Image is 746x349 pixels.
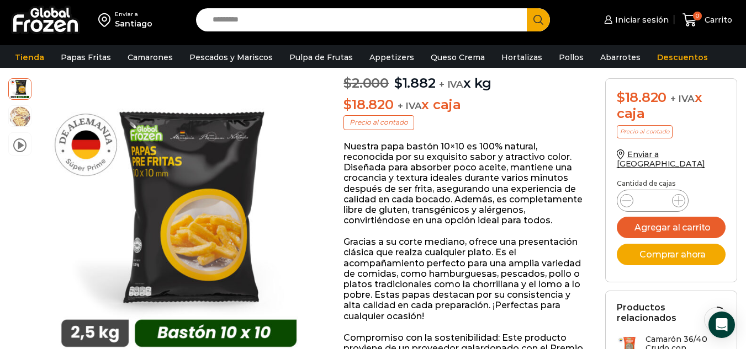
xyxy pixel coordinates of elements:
div: Open Intercom Messenger [708,312,735,338]
a: Papas Fritas [55,47,117,68]
a: Queso Crema [425,47,490,68]
span: Carrito [702,14,732,25]
span: Iniciar sesión [612,14,669,25]
a: Hortalizas [496,47,548,68]
button: Agregar al carrito [617,217,726,238]
a: Iniciar sesión [601,9,669,31]
span: $ [394,75,403,91]
div: Santiago [115,18,152,29]
a: Camarones [122,47,178,68]
input: Product quantity [642,193,663,208]
button: Search button [527,8,550,31]
a: Enviar a [GEOGRAPHIC_DATA] [617,149,705,169]
span: 10×10 [9,106,31,128]
span: + IVA [398,100,422,111]
p: Cantidad de cajas [617,180,726,187]
p: Precio al contado [343,115,414,130]
img: address-field-icon.svg [98,10,115,29]
span: 0 [693,12,702,20]
div: Enviar a [115,10,152,18]
p: Precio al contado [617,125,673,138]
bdi: 2.000 [343,75,389,91]
span: $ [343,96,352,112]
a: Pescados y Mariscos [184,47,278,68]
h2: Productos relacionados [617,302,726,323]
bdi: 1.882 [394,75,436,91]
p: x caja [343,97,588,113]
a: Appetizers [364,47,420,68]
a: Abarrotes [595,47,646,68]
a: Pollos [553,47,589,68]
bdi: 18.820 [343,96,393,112]
a: Tienda [9,47,50,68]
a: 0 Carrito [680,7,735,33]
span: $ [343,75,352,91]
bdi: 18.820 [617,89,666,105]
a: Pulpa de Frutas [284,47,358,68]
span: + IVA [670,93,695,104]
span: $ [617,89,625,105]
p: Nuestra papa bastón 10×10 es 100% natural, reconocida por su exquisito sabor y atractivo color. D... [343,141,588,226]
span: 10×10 [9,77,31,99]
p: x kg [343,64,588,92]
div: x caja [617,90,726,122]
button: Comprar ahora [617,244,726,265]
span: + IVA [439,79,463,90]
a: Descuentos [652,47,713,68]
p: Gracias a su corte mediano, ofrece una presentación clásica que realza cualquier plato. Es el aco... [343,237,588,321]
